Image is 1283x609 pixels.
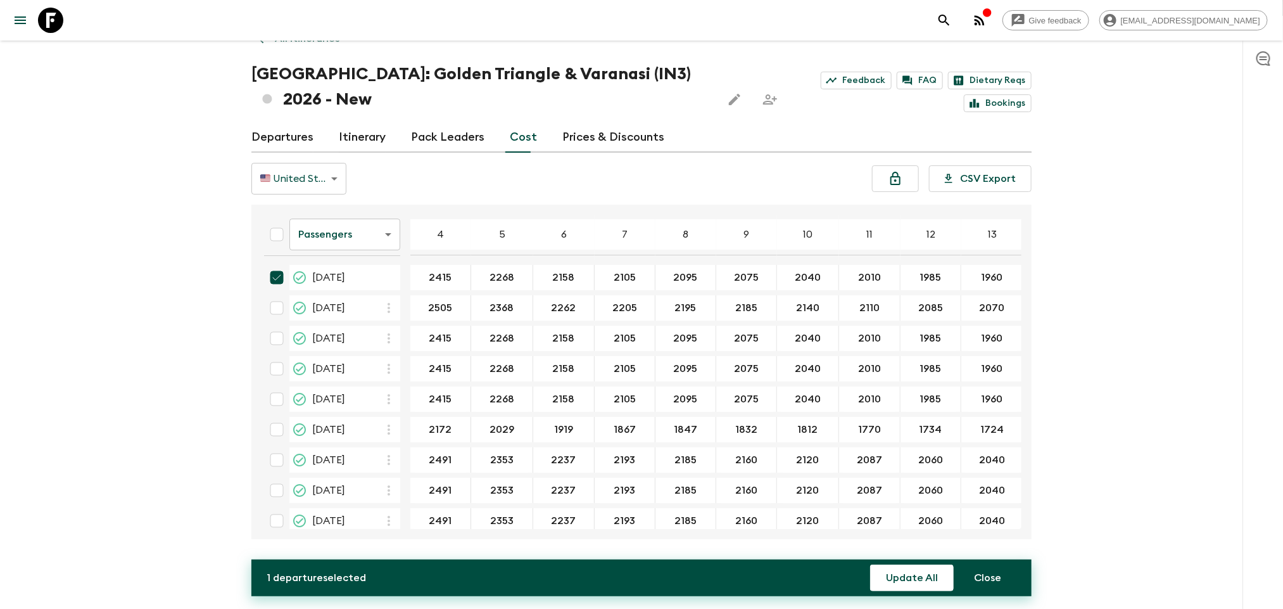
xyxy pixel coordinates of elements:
[410,295,471,321] div: 15 Feb 2026; 4
[475,478,529,503] button: 2353
[839,265,901,290] div: 11 Jan 2026; 11
[966,387,1018,412] button: 1960
[410,326,471,351] div: 15 Mar 2026; 4
[1002,10,1089,30] a: Give feedback
[538,387,590,412] button: 2158
[595,265,655,290] div: 11 Jan 2026; 7
[780,356,836,381] button: 2040
[870,565,954,591] button: Update All
[716,295,777,321] div: 15 Feb 2026; 9
[598,356,651,381] button: 2105
[499,227,505,242] p: 5
[595,417,655,442] div: 13 Sep 2026; 7
[475,447,529,473] button: 2353
[842,508,897,534] button: 2087
[961,508,1023,534] div: 25 Oct 2026; 13
[948,72,1032,89] a: Dietary Reqs
[414,508,467,534] button: 2491
[595,447,655,473] div: 27 Sep 2026; 7
[961,478,1023,503] div: 04 Oct 2026; 13
[595,295,655,321] div: 15 Feb 2026; 7
[595,326,655,351] div: 15 Mar 2026; 7
[716,508,777,534] div: 25 Oct 2026; 9
[777,447,839,473] div: 27 Sep 2026; 10
[905,387,957,412] button: 1985
[777,478,839,503] div: 04 Oct 2026; 10
[804,227,813,242] p: 10
[474,326,529,351] button: 2268
[961,265,1023,290] div: 11 Jan 2026; 13
[903,508,958,534] button: 2060
[533,265,595,290] div: 11 Jan 2026; 6
[251,61,712,112] h1: [GEOGRAPHIC_DATA]: Golden Triangle & Varanasi (IN3) 2026 - New
[901,265,961,290] div: 11 Jan 2026; 12
[839,417,901,442] div: 13 Sep 2026; 11
[655,447,716,473] div: 27 Sep 2026; 8
[536,447,591,473] button: 2237
[475,295,529,321] button: 2368
[312,300,345,316] span: [DATE]
[716,417,777,442] div: 13 Sep 2026; 9
[471,387,533,412] div: 05 Apr 2026; 5
[414,447,467,473] button: 2491
[780,326,836,351] button: 2040
[659,387,713,412] button: 2095
[312,331,345,346] span: [DATE]
[961,417,1023,442] div: 13 Sep 2026; 13
[312,422,345,437] span: [DATE]
[474,356,529,381] button: 2268
[901,508,961,534] div: 25 Oct 2026; 12
[901,417,961,442] div: 13 Sep 2026; 12
[533,295,595,321] div: 15 Feb 2026; 6
[536,295,591,321] button: 2262
[961,387,1023,412] div: 05 Apr 2026; 13
[471,447,533,473] div: 27 Sep 2026; 5
[471,356,533,381] div: 22 Mar 2026; 5
[533,417,595,442] div: 13 Sep 2026; 6
[988,227,997,242] p: 13
[8,8,33,33] button: menu
[598,265,651,290] button: 2105
[312,513,345,529] span: [DATE]
[777,265,839,290] div: 11 Jan 2026; 10
[598,387,651,412] button: 2105
[961,447,1023,473] div: 27 Sep 2026; 13
[716,387,777,412] div: 05 Apr 2026; 9
[414,265,467,290] button: 2415
[595,356,655,381] div: 22 Mar 2026; 7
[839,295,901,321] div: 15 Feb 2026; 11
[839,387,901,412] div: 05 Apr 2026; 11
[903,295,958,321] button: 2085
[659,326,713,351] button: 2095
[683,227,689,242] p: 8
[655,265,716,290] div: 11 Jan 2026; 8
[966,326,1018,351] button: 1960
[533,447,595,473] div: 27 Sep 2026; 6
[655,356,716,381] div: 22 Mar 2026; 8
[959,565,1016,591] button: Close
[780,387,836,412] button: 2040
[251,161,346,196] div: 🇺🇸 United States Dollar (USD)
[659,356,713,381] button: 2095
[539,417,588,442] button: 1919
[595,508,655,534] div: 25 Oct 2026; 7
[598,417,651,442] button: 1867
[932,8,957,33] button: search adventures
[623,227,628,242] p: 7
[965,417,1019,442] button: 1724
[659,447,712,473] button: 2185
[471,295,533,321] div: 15 Feb 2026; 5
[655,295,716,321] div: 15 Feb 2026; 8
[777,387,839,412] div: 05 Apr 2026; 10
[843,417,896,442] button: 1770
[312,452,345,468] span: [DATE]
[716,478,777,503] div: 04 Oct 2026; 9
[438,227,445,242] p: 4
[777,417,839,442] div: 13 Sep 2026; 10
[659,417,712,442] button: 1847
[966,265,1018,290] button: 1960
[757,87,783,112] span: Share this itinerary
[781,295,835,321] button: 2140
[964,478,1020,503] button: 2040
[1099,10,1268,30] div: [EMAIL_ADDRESS][DOMAIN_NAME]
